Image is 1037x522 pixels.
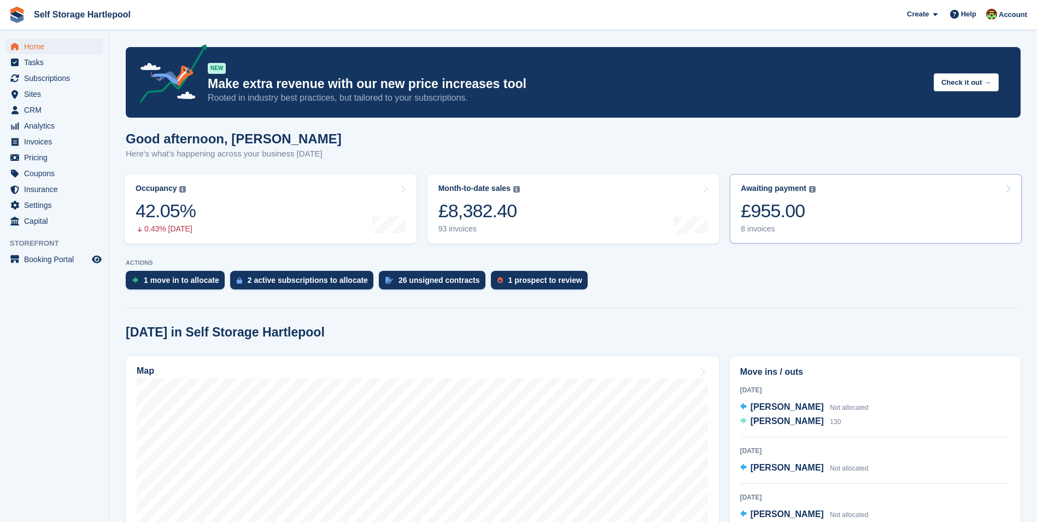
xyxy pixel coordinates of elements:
div: £955.00 [741,200,816,222]
div: 1 move in to allocate [144,276,219,285]
p: ACTIONS [126,259,1021,266]
h2: Move ins / outs [740,366,1010,379]
img: prospect-51fa495bee0391a8d652442698ab0144808aea92771e9ea1ae160a38d050c398.svg [497,277,503,283]
img: move_ins_to_allocate_icon-fdf77a2bb77ea45bf5b3d319d69a93e2d87916cf1d5bf7949dd705db3b84f3ca.svg [132,277,138,283]
div: 0.43% [DATE] [136,224,196,234]
span: Capital [24,213,90,229]
div: NEW [208,63,226,74]
div: 2 active subscriptions to allocate [248,276,368,285]
img: active_subscription_to_allocate_icon-d502201f5373d7db506a760aba3b589e785aa758c864c3986d89f69b8ff3... [237,277,242,284]
span: Sites [24,86,90,102]
div: £8,382.40 [438,200,520,222]
span: CRM [24,102,90,118]
span: 130 [830,418,841,426]
img: price-adjustments-announcement-icon-8257ccfd72463d97f412b2fc003d46551f7dbcb40ab6d574587a9cd5c0d94... [131,44,207,107]
span: Invoices [24,134,90,149]
a: Preview store [90,253,103,266]
button: Check it out → [934,73,999,91]
div: [DATE] [740,446,1010,456]
div: Awaiting payment [741,184,806,193]
span: Help [961,9,976,20]
a: Awaiting payment £955.00 8 invoices [730,174,1022,243]
span: [PERSON_NAME] [751,463,824,472]
div: 42.05% [136,200,196,222]
a: menu [5,198,103,213]
span: Storefront [10,238,109,249]
a: menu [5,118,103,134]
span: Subscriptions [24,71,90,86]
span: [PERSON_NAME] [751,402,824,411]
img: icon-info-grey-7440780725fd019a000dd9b08b2336e03edf1995a4989e88bcd33f0948082b44.svg [513,186,520,193]
a: Self Storage Hartlepool [30,5,135,24]
a: menu [5,39,103,54]
span: Tasks [24,55,90,70]
a: menu [5,252,103,267]
h2: [DATE] in Self Storage Hartlepool [126,325,325,340]
p: Make extra revenue with our new price increases tool [208,76,925,92]
span: Account [999,9,1027,20]
span: Create [907,9,929,20]
h1: Good afternoon, [PERSON_NAME] [126,131,342,146]
a: menu [5,213,103,229]
span: Not allocated [830,465,868,472]
div: Occupancy [136,184,177,193]
a: 1 prospect to review [491,271,593,295]
img: stora-icon-8386f47178a22dfd0bd8f6a31ec36ba5ce8667c1dd55bd0f319d3a0aa187defe.svg [9,7,25,23]
p: Rooted in industry best practices, but tailored to your subscriptions. [208,92,925,104]
div: 8 invoices [741,224,816,234]
div: 1 prospect to review [508,276,582,285]
div: 26 unsigned contracts [399,276,480,285]
a: menu [5,150,103,165]
span: [PERSON_NAME] [751,416,824,426]
span: Settings [24,198,90,213]
a: menu [5,134,103,149]
span: Insurance [24,182,90,197]
a: menu [5,55,103,70]
div: 93 invoices [438,224,520,234]
span: Pricing [24,150,90,165]
span: Not allocated [830,511,868,519]
p: Here's what's happening across your business [DATE] [126,148,342,160]
a: menu [5,71,103,86]
a: 2 active subscriptions to allocate [230,271,379,295]
a: Month-to-date sales £8,382.40 93 invoices [427,174,719,243]
a: Occupancy 42.05% 0.43% [DATE] [125,174,417,243]
a: menu [5,182,103,197]
img: contract_signature_icon-13c848040528278c33f63329250d36e43548de30e8caae1d1a13099fd9432cc5.svg [385,277,393,283]
span: [PERSON_NAME] [751,509,824,519]
img: icon-info-grey-7440780725fd019a000dd9b08b2336e03edf1995a4989e88bcd33f0948082b44.svg [809,186,816,193]
a: menu [5,102,103,118]
img: Woods Removals [986,9,997,20]
div: [DATE] [740,492,1010,502]
span: Booking Portal [24,252,90,267]
a: [PERSON_NAME] Not allocated [740,461,869,475]
span: Home [24,39,90,54]
span: Analytics [24,118,90,134]
a: 26 unsigned contracts [379,271,491,295]
img: icon-info-grey-7440780725fd019a000dd9b08b2336e03edf1995a4989e88bcd33f0948082b44.svg [179,186,186,193]
a: [PERSON_NAME] Not allocated [740,508,869,522]
div: [DATE] [740,385,1010,395]
a: menu [5,166,103,181]
span: Coupons [24,166,90,181]
a: [PERSON_NAME] 130 [740,415,841,429]
span: Not allocated [830,404,868,411]
a: menu [5,86,103,102]
div: Month-to-date sales [438,184,511,193]
a: 1 move in to allocate [126,271,230,295]
h2: Map [137,366,154,376]
a: [PERSON_NAME] Not allocated [740,401,869,415]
